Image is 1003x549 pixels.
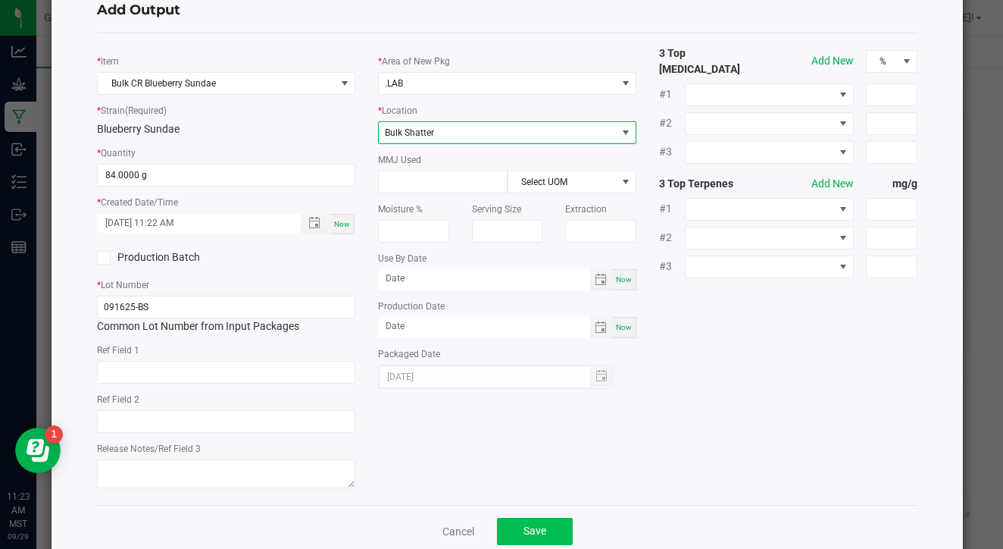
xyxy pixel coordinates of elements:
[378,317,590,336] input: Date
[590,317,612,338] span: Toggle calendar
[867,51,898,72] span: %
[334,220,350,228] span: Now
[685,112,854,135] span: NO DATA FOUND
[101,104,167,118] label: Strain
[811,53,854,69] button: Add New
[659,259,685,274] span: #3
[382,55,450,68] label: Area of New Pkg
[685,227,854,249] span: NO DATA FOUND
[382,104,417,118] label: Location
[98,73,336,94] span: Bulk CR Blueberry Sundae
[685,141,854,164] span: NO DATA FOUND
[101,278,149,292] label: Lot Number
[385,78,403,89] span: .LAB
[97,442,201,456] label: Release Notes/Ref Field 3
[659,230,685,246] span: #2
[659,144,685,160] span: #3
[15,428,61,473] iframe: Resource center
[378,252,427,265] label: Use By Date
[97,123,180,135] span: Blueberry Sundae
[378,153,421,167] label: MMJ Used
[659,176,762,192] strong: 3 Top Terpenes
[101,196,178,209] label: Created Date/Time
[523,525,546,537] span: Save
[659,115,685,131] span: #2
[866,176,917,192] strong: mg/g
[301,214,330,233] span: Toggle popup
[590,269,612,290] span: Toggle calendar
[685,198,854,221] span: NO DATA FOUND
[378,202,423,216] label: Moisture %
[811,176,854,192] button: Add New
[659,45,762,77] strong: 3 Top [MEDICAL_DATA]
[101,55,119,68] label: Item
[685,83,854,106] span: NO DATA FOUND
[378,300,445,313] label: Production Date
[472,202,521,216] label: Serving Size
[125,105,167,116] span: (Required)
[97,393,139,406] label: Ref Field 2
[497,518,573,545] button: Save
[659,86,685,102] span: #1
[385,127,434,138] span: Bulk Shatter
[508,171,617,193] span: Select UOM
[97,249,215,265] label: Production Batch
[97,344,139,357] label: Ref Field 1
[565,202,607,216] label: Extraction
[45,425,63,444] iframe: Resource center unread badge
[101,146,136,160] label: Quantity
[616,323,632,331] span: Now
[442,524,474,539] a: Cancel
[97,296,355,334] div: Common Lot Number from Input Packages
[659,201,685,217] span: #1
[98,214,285,233] input: Created Datetime
[378,347,440,361] label: Packaged Date
[378,269,590,288] input: Date
[97,1,917,20] h4: Add Output
[685,256,854,278] span: NO DATA FOUND
[616,275,632,284] span: Now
